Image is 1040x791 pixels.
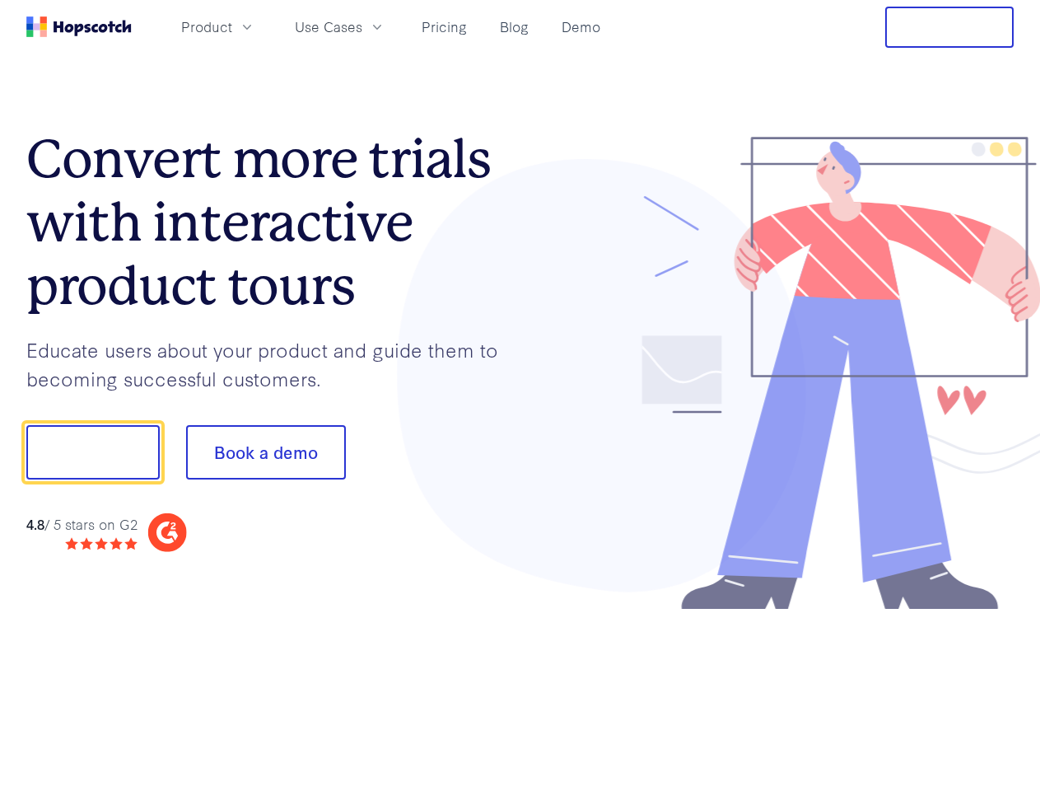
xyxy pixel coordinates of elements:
[26,425,160,480] button: Show me!
[171,13,265,40] button: Product
[885,7,1014,48] button: Free Trial
[555,13,607,40] a: Demo
[186,425,346,480] button: Book a demo
[26,335,520,392] p: Educate users about your product and guide them to becoming successful customers.
[295,16,362,37] span: Use Cases
[26,514,44,533] strong: 4.8
[26,514,138,535] div: / 5 stars on G2
[26,16,132,37] a: Home
[285,13,395,40] button: Use Cases
[26,128,520,317] h1: Convert more trials with interactive product tours
[493,13,535,40] a: Blog
[415,13,473,40] a: Pricing
[181,16,232,37] span: Product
